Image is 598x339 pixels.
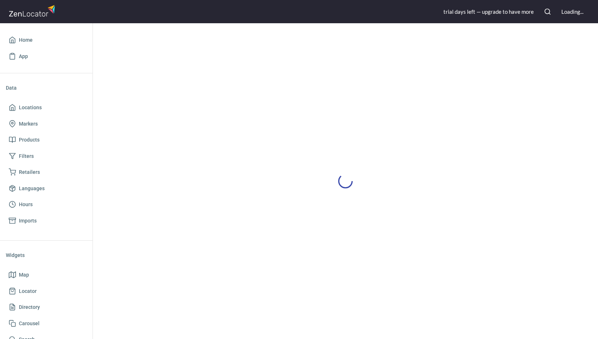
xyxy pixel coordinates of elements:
[19,168,40,177] span: Retailers
[6,164,87,180] a: Retailers
[19,52,28,61] span: App
[6,196,87,213] a: Hours
[19,135,40,144] span: Products
[6,99,87,116] a: Locations
[6,132,87,148] a: Products
[19,270,29,279] span: Map
[19,119,38,128] span: Markers
[6,267,87,283] a: Map
[19,200,33,209] span: Hours
[19,216,37,225] span: Imports
[6,79,87,97] li: Data
[19,287,37,296] span: Locator
[6,283,87,299] a: Locator
[540,4,556,20] button: Search
[6,315,87,332] a: Carousel
[6,116,87,132] a: Markers
[6,246,87,264] li: Widgets
[19,319,40,328] span: Carousel
[6,148,87,164] a: Filters
[19,303,40,312] span: Directory
[9,3,57,19] img: zenlocator
[561,8,583,16] div: Loading...
[6,48,87,65] a: App
[19,36,33,45] span: Home
[19,152,34,161] span: Filters
[6,180,87,197] a: Languages
[19,103,42,112] span: Locations
[6,213,87,229] a: Imports
[6,299,87,315] a: Directory
[19,184,45,193] span: Languages
[6,32,87,48] a: Home
[443,8,534,16] div: trial day s left — upgrade to have more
